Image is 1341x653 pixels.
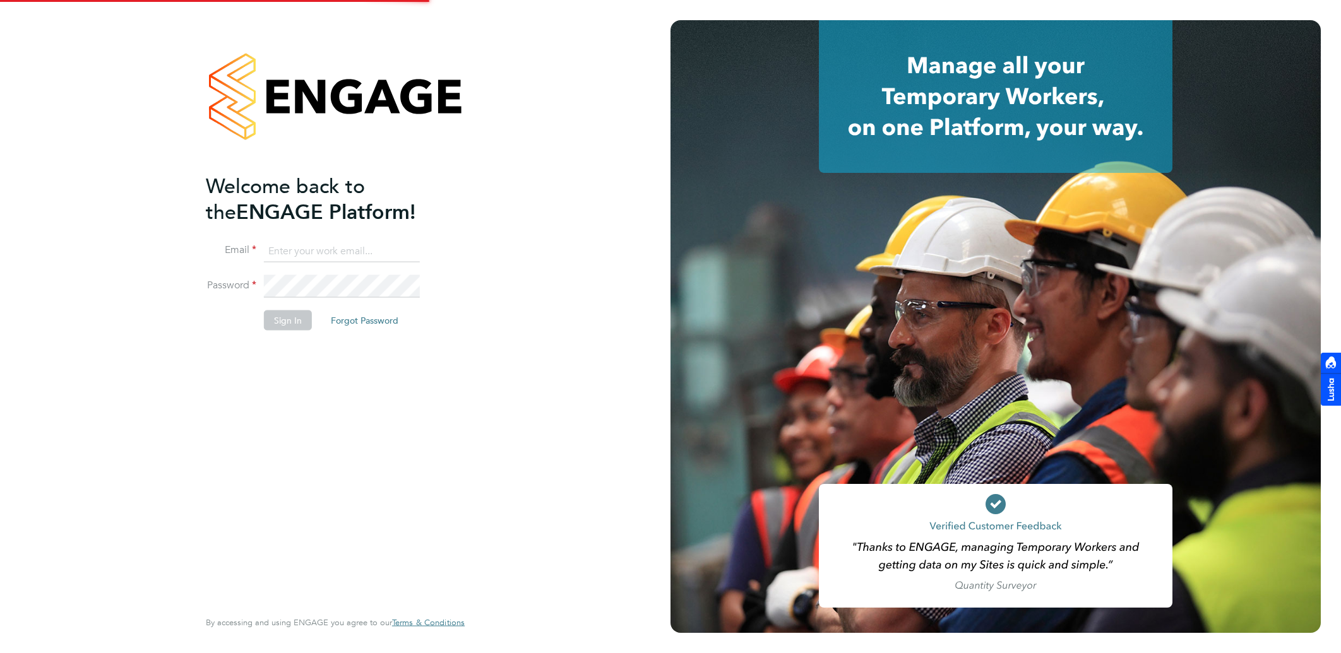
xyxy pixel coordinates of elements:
[206,617,465,628] span: By accessing and using ENGAGE you agree to our
[206,279,256,292] label: Password
[321,310,408,331] button: Forgot Password
[264,240,420,262] input: Enter your work email...
[392,618,465,628] a: Terms & Conditions
[206,174,365,224] span: Welcome back to the
[264,310,312,331] button: Sign In
[206,244,256,257] label: Email
[206,173,452,225] h2: ENGAGE Platform!
[392,617,465,628] span: Terms & Conditions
